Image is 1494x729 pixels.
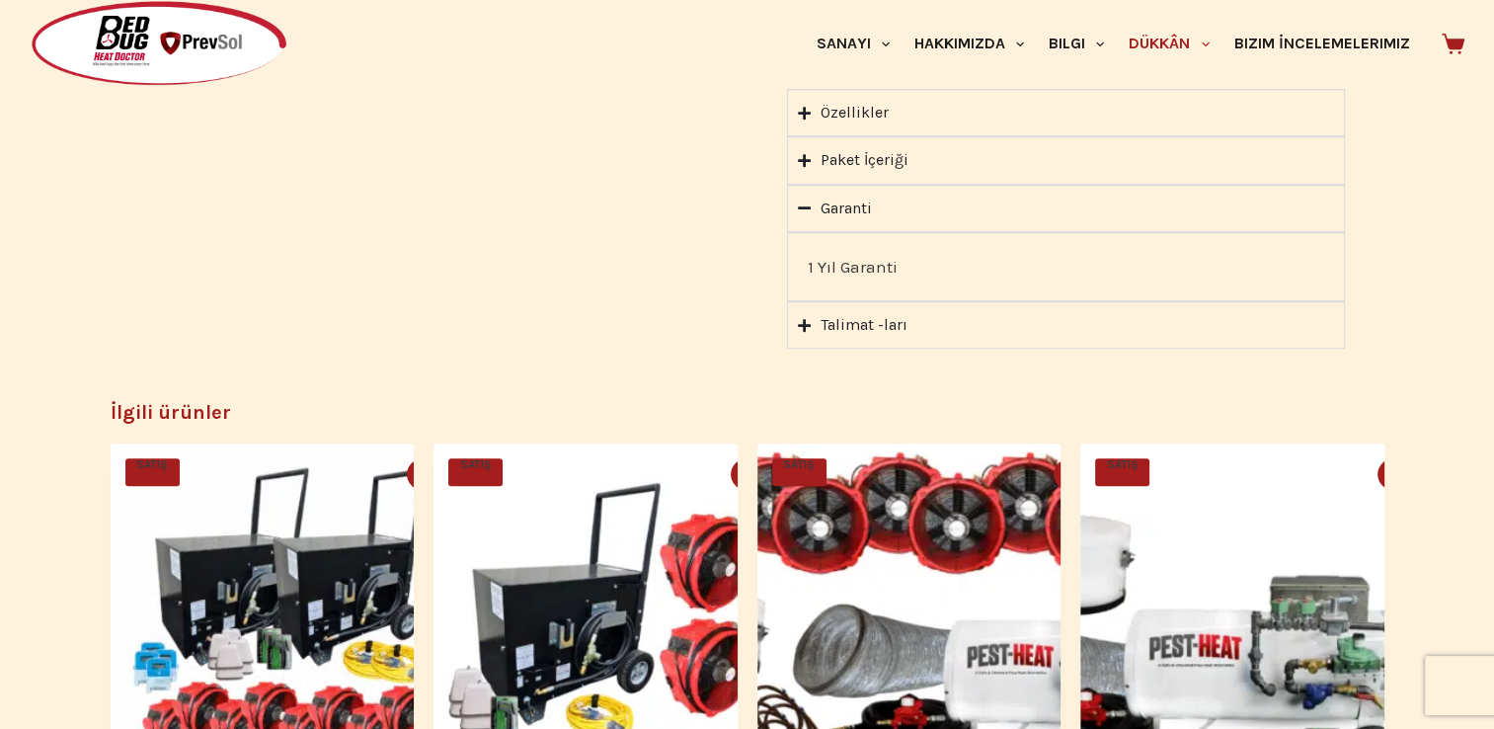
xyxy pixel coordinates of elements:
[1377,458,1409,490] button: Hızlı görünüm geçişi
[808,253,1324,281] p: 1 Yıl Garanti
[1054,458,1085,490] button: Hızlı görünüm geçişi
[821,196,872,221] div: Garanti
[111,398,1384,428] h2: İlgili ürünler
[1049,34,1085,54] font: Bilgi
[817,34,871,54] font: Sanayi
[1095,458,1149,486] span: SATIŞ
[821,147,908,173] div: Paket İçeriği
[16,8,75,67] button: LiveChat sohbet widget'ını açın
[787,136,1345,184] summary: Paket İçeriği
[772,458,826,486] span: SATIŞ
[914,34,1005,54] font: Hakkımızda
[821,100,889,125] div: Özellikler
[787,301,1345,349] summary: Talimat -ları
[731,458,762,490] button: Hızlı görünüm geçişi
[448,458,503,486] span: SATIŞ
[821,312,907,338] div: Talimat -ları
[787,185,1345,232] summary: Garanti
[125,458,180,486] span: SATIŞ
[407,458,438,490] button: Hızlı görünüm geçişi
[1129,34,1190,54] font: Dükkân
[787,89,1345,136] summary: Özellikler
